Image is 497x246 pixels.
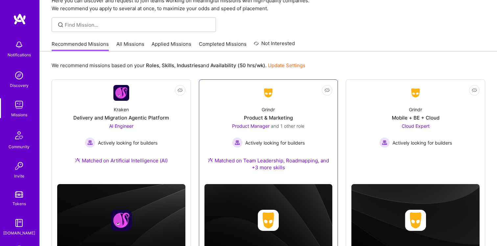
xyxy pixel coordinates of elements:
span: Actively looking for builders [392,139,452,146]
div: Mobile + BE + Cloud [392,114,439,121]
img: Company Logo [113,85,129,101]
img: guide book [12,216,26,230]
a: All Missions [116,41,144,51]
span: Cloud Expert [402,123,430,129]
div: Community [9,143,30,150]
div: Product & Marketing [244,114,293,121]
div: Grindr [262,106,275,113]
a: Applied Missions [152,41,191,51]
img: bell [12,38,26,51]
b: Industries [177,62,201,68]
img: Company Logo [260,87,276,99]
img: Company logo [405,210,426,231]
div: Invite [14,173,24,179]
img: Company logo [111,210,132,231]
a: Completed Missions [199,41,247,51]
img: Actively looking for builders [379,137,390,148]
b: Roles [146,62,159,68]
div: Matched on Team Leadership, Roadmapping, and +3 more skills [204,157,333,171]
a: Company LogoKrakenDelivery and Migration Agentic PlatformAI Engineer Actively looking for builder... [57,85,185,172]
span: AI Engineer [109,123,133,129]
b: Skills [162,62,174,68]
p: We recommend missions based on your , , and . [52,62,305,69]
span: and 1 other role [271,123,304,129]
div: Matched on Artificial Intelligence (AI) [75,157,168,164]
div: [DOMAIN_NAME] [3,230,35,236]
i: icon EyeClosed [472,88,477,93]
input: Find Mission... [65,21,211,28]
div: Discovery [10,82,29,89]
a: Recommended Missions [52,41,109,51]
span: Actively looking for builders [245,139,305,146]
div: Delivery and Migration Agentic Platform [73,114,169,121]
img: Company logo [258,210,279,231]
img: discovery [12,69,26,82]
a: Company LogoGrindrMobile + BE + CloudCloud Expert Actively looking for buildersActively looking f... [351,85,480,168]
img: Actively looking for builders [85,137,95,148]
img: Ateam Purple Icon [208,157,213,163]
a: Company LogoGrindrProduct & MarketingProduct Manager and 1 other roleActively looking for builder... [204,85,333,179]
div: Kraken [114,106,129,113]
img: logo [13,13,26,25]
i: icon EyeClosed [324,88,330,93]
div: Notifications [8,51,31,58]
img: Ateam Purple Icon [75,157,80,163]
div: Grindr [409,106,422,113]
img: tokens [15,191,23,198]
i: icon EyeClosed [177,88,183,93]
div: Tokens [12,200,26,207]
i: icon SearchGrey [57,21,64,29]
img: Company Logo [408,87,423,99]
span: Product Manager [232,123,270,129]
img: Community [11,127,27,143]
b: Availability (50 hrs/wk) [210,62,265,68]
a: Update Settings [268,62,305,68]
span: Actively looking for builders [98,139,157,146]
img: teamwork [12,98,26,111]
img: Actively looking for builders [232,137,243,148]
img: Invite [12,159,26,173]
a: Not Interested [254,40,295,51]
div: Missions [11,111,27,118]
